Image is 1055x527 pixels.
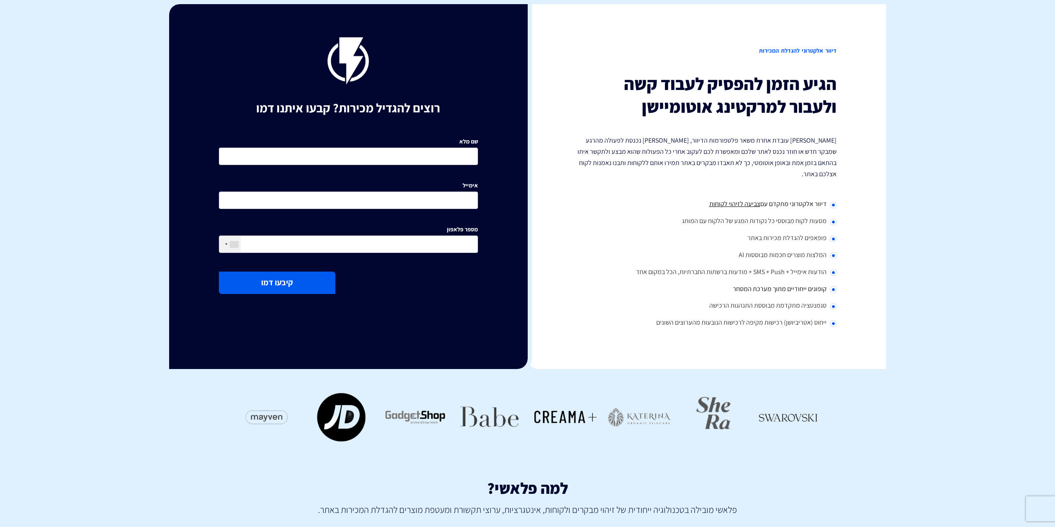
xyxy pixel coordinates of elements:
[681,392,747,442] img: she-ra-jewelry-transformed.png
[577,213,837,230] li: מסעות לקוח מבוססי כל נקודות המגע של הלקוח עם המותג
[756,392,822,442] img: swarovski-transformed.png
[577,247,837,264] li: המלצות מוצרים חכמות מבוססות AI
[577,135,837,180] p: [PERSON_NAME] עובדת אחרת משאר פלטפורמות הדיוור, [PERSON_NAME] נכנסת לפעולה מהרגע שמבקר חדש או חוז...
[532,392,598,442] img: creama-transformed.png
[577,230,837,247] li: פופאפים להגדלת מכירות באתר
[175,480,880,497] h3: למה פלאשי?
[577,315,837,332] li: ייחוס (אטריביושן) רכישות מקיפה לרכישות הנובעות מהערוצים השונים
[459,137,478,146] label: שם מלא
[219,272,335,294] button: קיבעו דמו
[308,392,374,442] img: jd-sport-transformed.png
[175,497,880,516] p: פלאשי מובילה בטכנולוגיה ייחודית של זיהוי מבקרים ולקוחות, אינטגרציות, ערוצי תקשורת ומעטפת מוצרים ל...
[383,392,449,442] img: %D7%92%D7%90%D7%93%D7%92%D7%98%D7%A9%D7%95%D7%A4-%D7%9C%D7%95%D7%92%D7%95-transformed.png
[577,73,837,118] h3: הגיע הזמן להפסיק לעבוד קשה ולעבור למרקטינג אוטומיישן
[457,392,524,442] img: babe-transformed.png
[447,225,478,233] label: מספר פלאפון
[733,284,827,293] span: קופונים ייחודיים מתוך מערכת המסחר
[760,199,827,208] span: דיוור אלקטרוני מתקדם עם
[233,392,300,442] img: mayven-transformed.png
[463,181,478,189] label: אימייל
[709,199,760,208] span: צביעה לזיהוי לקוחות
[219,101,478,115] h1: רוצים להגדיל מכירות? קבעו איתנו דמו
[606,392,673,442] img: katerina-transformed.png
[577,298,837,315] li: סגמנטציה מתקדמת מבוססת התנהגות הרכישה
[327,37,369,85] img: flashy-black.png
[577,37,837,64] h2: דיוור אלקטרוני להגדלת המכירות
[577,264,837,281] li: הודעות אימייל + SMS + Push + מודעות ברשתות החברתיות, הכל במקום אחד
